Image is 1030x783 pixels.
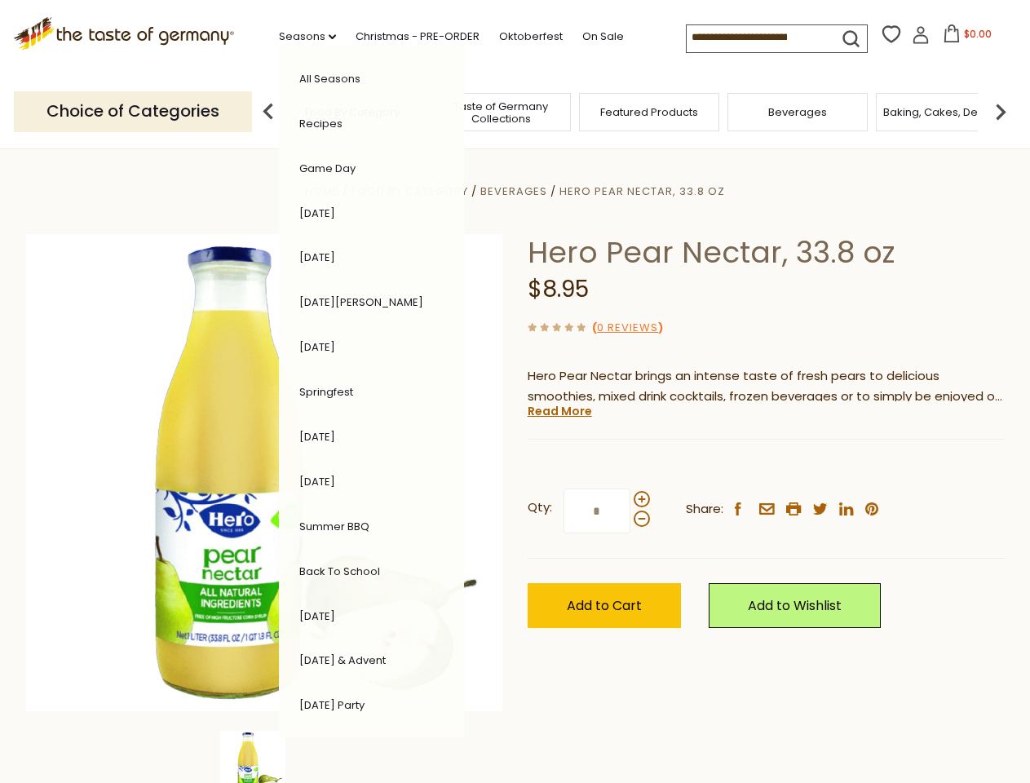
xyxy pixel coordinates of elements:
a: Read More [528,403,592,419]
img: previous arrow [252,95,285,128]
a: Summer BBQ [299,519,369,534]
a: [DATE] [299,474,335,489]
a: Taste of Germany Collections [435,100,566,125]
a: Oktoberfest [499,28,563,46]
a: Hero Pear Nectar, 33.8 oz [559,184,725,199]
img: next arrow [984,95,1017,128]
a: Recipes [299,116,343,131]
a: Featured Products [600,106,698,118]
span: ( ) [592,320,663,335]
a: Baking, Cakes, Desserts [883,106,1010,118]
a: Seasons [279,28,336,46]
a: [DATE] [299,339,335,355]
span: Add to Cart [567,596,642,615]
a: Game Day [299,161,356,176]
a: Back to School [299,564,380,579]
a: [DATE] & Advent [299,652,386,668]
a: All Seasons [299,71,360,86]
a: Christmas - PRE-ORDER [356,28,480,46]
a: Beverages [768,106,827,118]
a: [DATE] Party [299,697,365,713]
span: $8.95 [528,273,589,305]
span: Share: [686,499,723,520]
p: Choice of Categories [14,91,252,131]
span: $0.00 [964,27,992,41]
a: [DATE][PERSON_NAME] [299,294,423,310]
a: 0 Reviews [597,320,658,337]
a: [DATE] [299,429,335,445]
p: Hero Pear Nectar brings an intense taste of fresh pears to delicious smoothies, mixed drink cockt... [528,366,1005,407]
a: Springfest [299,384,353,400]
a: [DATE] [299,206,335,221]
a: On Sale [582,28,624,46]
a: Beverages [480,184,547,199]
strong: Qty: [528,498,552,518]
a: [DATE] [299,250,335,265]
button: $0.00 [933,24,1002,49]
a: Add to Wishlist [709,583,881,628]
h1: Hero Pear Nectar, 33.8 oz [528,234,1005,271]
input: Qty: [564,489,630,533]
img: Hero Pear Nectar, 33.8 oz [26,234,503,711]
button: Add to Cart [528,583,681,628]
a: [DATE] [299,608,335,624]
